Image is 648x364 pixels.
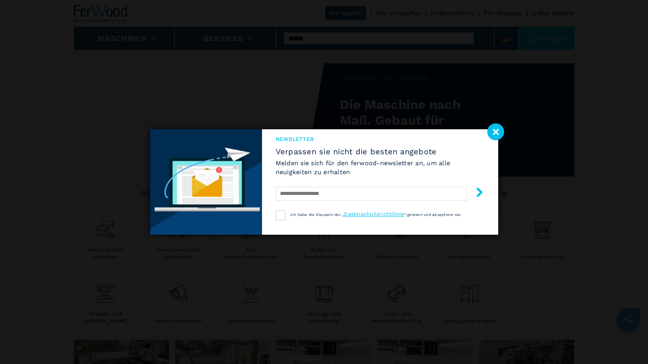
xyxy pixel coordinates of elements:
[290,212,344,217] span: Ich habe die Klauseln der „
[344,211,404,217] a: Datenschutzrichtlinie
[467,184,485,203] button: submit-button
[276,135,485,143] span: Newsletter
[276,147,485,156] span: Verpassen sie nicht die besten angebote
[150,129,262,235] img: Newsletter image
[276,159,485,177] h6: Melden sie sich für den ferwood-newsletter an, um alle neuigkeiten zu erhalten
[404,212,462,217] span: “ gelesen und akzeptiere sie.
